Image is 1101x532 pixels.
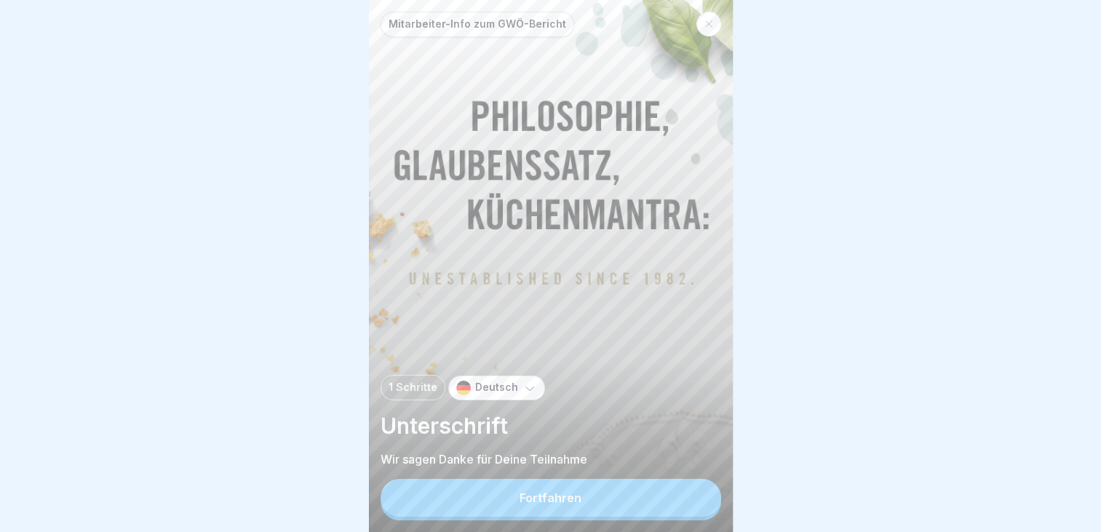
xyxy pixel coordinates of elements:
p: Mitarbeiter-Info zum GWÖ-Bericht [389,18,566,31]
img: de.svg [456,381,471,395]
p: Unterschrift [381,412,721,440]
p: Deutsch [475,381,518,394]
div: Fortfahren [520,491,581,504]
p: 1 Schritte [389,381,437,394]
button: Fortfahren [381,479,721,517]
p: Wir sagen Danke für Deine Teilnahme [381,451,721,467]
